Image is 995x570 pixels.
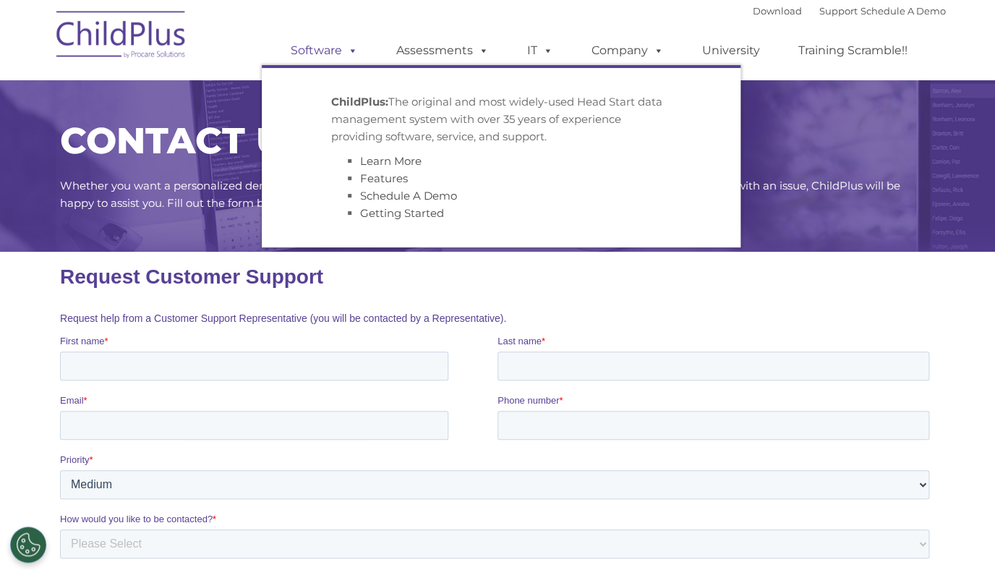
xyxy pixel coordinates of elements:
a: Features [360,171,408,185]
img: ChildPlus by Procare Solutions [49,1,194,73]
span: Phone number [437,143,499,154]
a: Schedule A Demo [861,5,946,17]
a: Schedule A Demo [360,189,457,203]
p: The original and most widely-used Head Start data management system with over 35 years of experie... [331,93,671,145]
a: Software [276,36,372,65]
button: Cookies Settings [10,527,46,563]
a: Company [577,36,678,65]
strong: ChildPlus: [331,95,388,109]
a: Assessments [382,36,503,65]
span: CONTACT US [60,119,307,163]
a: Support [819,5,858,17]
span: Whether you want a personalized demo of the software, looking for answers, interested in training... [60,179,900,210]
span: Last name [437,84,482,95]
a: Training Scramble!! [784,36,922,65]
a: University [688,36,774,65]
a: Learn More [360,154,422,168]
a: Getting Started [360,206,444,220]
a: Download [753,5,802,17]
font: | [753,5,946,17]
a: IT [513,36,568,65]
